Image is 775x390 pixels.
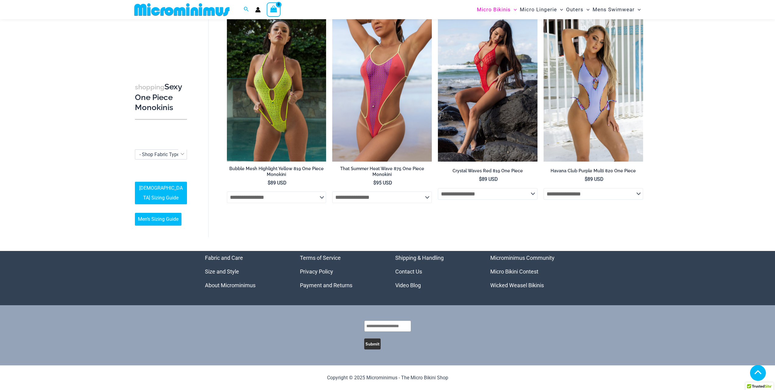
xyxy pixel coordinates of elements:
[395,268,422,275] a: Contact Us
[565,2,591,17] a: OutersMenu ToggleMenu Toggle
[227,12,326,161] img: Bubble Mesh Highlight Yellow 819 One Piece 02
[585,176,604,182] bdi: 89 USD
[544,12,643,161] img: Havana Club Purple Multi 820 One Piece 01
[300,268,333,275] a: Privacy Policy
[227,166,326,177] h2: Bubble Mesh Highlight Yellow 819 One Piece Monokini
[395,282,421,288] a: Video Blog
[557,2,563,17] span: Menu Toggle
[135,149,187,159] span: - Shop Fabric Type
[135,83,164,91] span: shopping
[205,282,255,288] a: About Microminimus
[438,168,537,174] h2: Crystal Waves Red 819 One Piece
[300,255,341,261] a: Terms of Service
[364,338,381,349] button: Submit
[135,182,187,204] a: [DEMOGRAPHIC_DATA] Sizing Guide
[490,268,538,275] a: Micro Bikini Contest
[227,12,326,161] a: Bubble Mesh Highlight Yellow 819 One Piece 02Bubble Mesh Highlight Yellow 819 One Piece 06Bubble ...
[544,12,643,161] a: Havana Club Purple Multi 820 One Piece 01Havana Club Purple Multi 820 One Piece 03Havana Club Pur...
[585,176,587,182] span: $
[332,166,432,177] h2: That Summer Heat Wave 875 One Piece Monokini
[395,251,475,292] nav: Menu
[205,373,570,382] p: Copyright © 2025 Microminimus - The Micro Bikini Shop
[300,251,380,292] aside: Footer Widget 2
[205,268,239,275] a: Size and Style
[373,180,392,186] bdi: 95 USD
[438,168,537,176] a: Crystal Waves Red 819 One Piece
[583,2,590,17] span: Menu Toggle
[591,2,642,17] a: Mens SwimwearMenu ToggleMenu Toggle
[395,251,475,292] aside: Footer Widget 3
[332,166,432,180] a: That Summer Heat Wave 875 One Piece Monokini
[139,152,179,157] span: - Shop Fabric Type
[479,176,482,182] span: $
[135,82,187,113] h3: Sexy One Piece Monokinis
[544,168,643,174] h2: Havana Club Purple Multi 820 One Piece
[477,2,511,17] span: Micro Bikinis
[490,255,555,261] a: Microminimus Community
[135,213,181,226] a: Men’s Sizing Guide
[438,12,537,161] a: Crystal Waves Red 819 One Piece 04Crystal Waves Red 819 One Piece 03Crystal Waves Red 819 One Pie...
[132,3,232,16] img: MM SHOP LOGO FLAT
[205,251,285,292] nav: Menu
[511,2,517,17] span: Menu Toggle
[268,180,270,186] span: $
[479,176,498,182] bdi: 89 USD
[205,255,243,261] a: Fabric and Care
[205,251,285,292] aside: Footer Widget 1
[373,180,376,186] span: $
[300,251,380,292] nav: Menu
[544,168,643,176] a: Havana Club Purple Multi 820 One Piece
[593,2,635,17] span: Mens Swimwear
[332,12,432,161] img: That Summer Heat Wave 875 One Piece Monokini 10
[474,1,643,18] nav: Site Navigation
[490,251,570,292] aside: Footer Widget 4
[635,2,641,17] span: Menu Toggle
[268,180,287,186] bdi: 89 USD
[332,12,432,161] a: That Summer Heat Wave 875 One Piece Monokini 10That Summer Heat Wave 875 One Piece Monokini 12Tha...
[520,2,557,17] span: Micro Lingerie
[135,150,187,159] span: - Shop Fabric Type
[300,282,352,288] a: Payment and Returns
[475,2,518,17] a: Micro BikinisMenu ToggleMenu Toggle
[490,282,544,288] a: Wicked Weasel Bikinis
[267,2,281,16] a: View Shopping Cart, empty
[438,12,537,161] img: Crystal Waves Red 819 One Piece 04
[244,6,249,13] a: Search icon link
[566,2,583,17] span: Outers
[227,166,326,180] a: Bubble Mesh Highlight Yellow 819 One Piece Monokini
[490,251,570,292] nav: Menu
[518,2,565,17] a: Micro LingerieMenu ToggleMenu Toggle
[255,7,261,13] a: Account icon link
[395,255,444,261] a: Shipping & Handling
